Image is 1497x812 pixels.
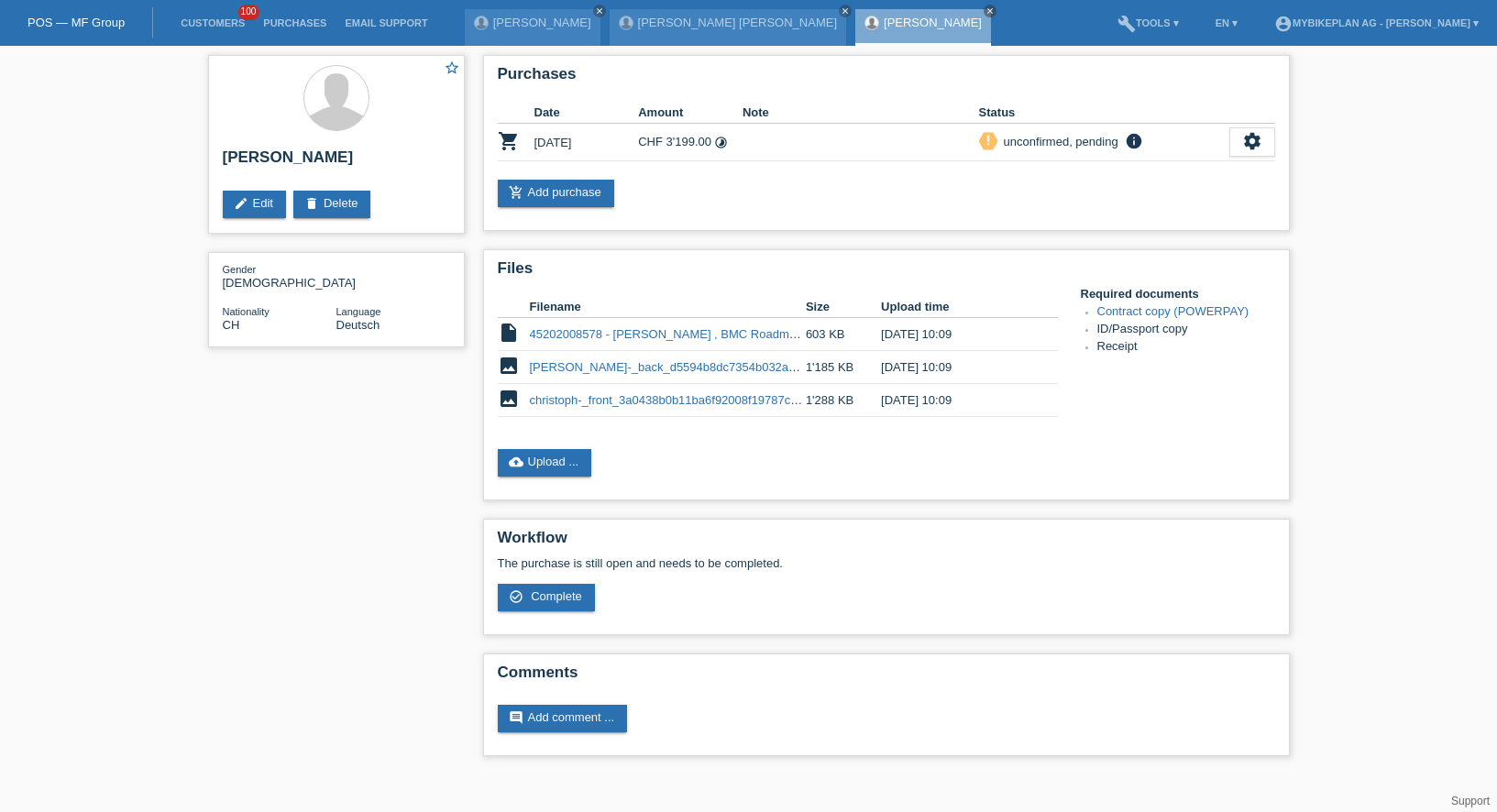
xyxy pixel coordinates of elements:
[509,710,523,725] i: comment
[254,17,336,28] a: Purchases
[593,5,606,17] a: close
[534,102,639,124] th: Date
[530,327,888,341] a: 45202008578 - [PERSON_NAME] , BMC Roadmachine THREE.pdf
[881,351,1031,384] td: [DATE] 10:09
[595,6,604,16] i: close
[1206,17,1247,28] a: EN ▾
[531,589,582,603] span: Complete
[638,16,837,29] a: [PERSON_NAME] [PERSON_NAME]
[806,384,881,417] td: 1'288 KB
[238,5,260,20] span: 100
[234,196,248,211] i: edit
[223,262,336,290] div: [DEMOGRAPHIC_DATA]
[839,5,852,17] a: close
[984,5,996,17] a: close
[498,180,614,207] a: add_shopping_cartAdd purchase
[1081,287,1275,301] h4: Required documents
[171,17,254,28] a: Customers
[1097,322,1275,339] li: ID/Passport copy
[223,148,450,176] h2: [PERSON_NAME]
[444,60,460,76] i: star_border
[534,124,639,161] td: [DATE]
[806,318,881,351] td: 603 KB
[444,60,460,79] a: star_border
[743,102,979,124] th: Note
[498,664,1275,691] h2: Comments
[223,306,270,317] span: Nationality
[498,259,1275,287] h2: Files
[638,124,743,161] td: CHF 3'199.00
[1274,15,1293,33] i: account_circle
[223,318,240,332] span: Switzerland
[509,185,523,200] i: add_shopping_cart
[498,705,628,732] a: commentAdd comment ...
[1451,795,1490,807] a: Support
[498,449,592,477] a: cloud_uploadUpload ...
[498,584,595,611] a: check_circle_outline Complete
[1123,132,1145,150] i: info
[223,191,286,218] a: editEdit
[1265,17,1488,28] a: account_circleMybikeplan AG - [PERSON_NAME] ▾
[530,296,806,318] th: Filename
[998,132,1118,151] div: unconfirmed, pending
[223,264,257,275] span: Gender
[881,318,1031,351] td: [DATE] 10:09
[1117,15,1136,33] i: build
[806,351,881,384] td: 1'185 KB
[881,296,1031,318] th: Upload time
[1108,17,1188,28] a: buildTools ▾
[498,130,520,152] i: POSP00028369
[498,556,1275,570] p: The purchase is still open and needs to be completed.
[498,322,520,344] i: insert_drive_file
[530,393,850,407] a: christoph-_front_3a0438b0b11ba6f92008f19787c82886.jpeg
[979,102,1229,124] th: Status
[498,65,1275,93] h2: Purchases
[509,589,523,604] i: check_circle_outline
[638,102,743,124] th: Amount
[1097,339,1275,357] li: Receipt
[336,318,380,332] span: Deutsch
[884,16,982,29] a: [PERSON_NAME]
[1242,131,1262,151] i: settings
[493,16,591,29] a: [PERSON_NAME]
[806,296,881,318] th: Size
[498,388,520,410] i: image
[336,306,381,317] span: Language
[293,191,371,218] a: deleteDelete
[714,136,728,149] i: Instalments (48 instalments)
[881,384,1031,417] td: [DATE] 10:09
[28,16,125,29] a: POS — MF Group
[1097,304,1249,318] a: Contract copy (POWERPAY)
[985,6,995,16] i: close
[498,529,1275,556] h2: Workflow
[841,6,850,16] i: close
[509,455,523,469] i: cloud_upload
[498,355,520,377] i: image
[336,17,436,28] a: Email Support
[982,134,995,147] i: priority_high
[304,196,319,211] i: delete
[530,360,904,374] a: [PERSON_NAME]-_back_d5594b8dc7354b032abb676b4a28d5fc.jpeg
